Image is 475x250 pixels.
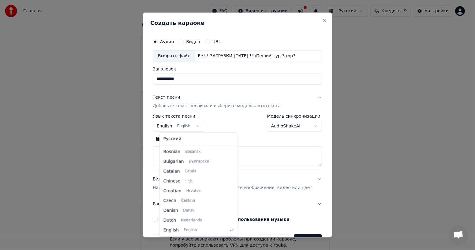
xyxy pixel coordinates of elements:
span: Bosnian [163,149,181,155]
span: Català [185,169,196,174]
span: Русский [163,136,181,142]
span: English [184,228,197,233]
span: English [163,227,179,233]
span: Български [189,159,209,164]
span: Croatian [163,188,181,194]
span: Hrvatski [186,188,202,193]
span: Čeština [181,198,195,203]
span: Bosanski [185,149,201,154]
span: 中文 [185,179,193,184]
span: Danish [163,207,178,214]
span: Catalan [163,168,180,174]
span: Nederlands [181,218,202,223]
span: Dansk [183,208,194,213]
span: Czech [163,198,176,204]
span: Chinese [163,178,181,184]
span: Dutch [163,217,176,223]
span: Bulgarian [163,158,184,165]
